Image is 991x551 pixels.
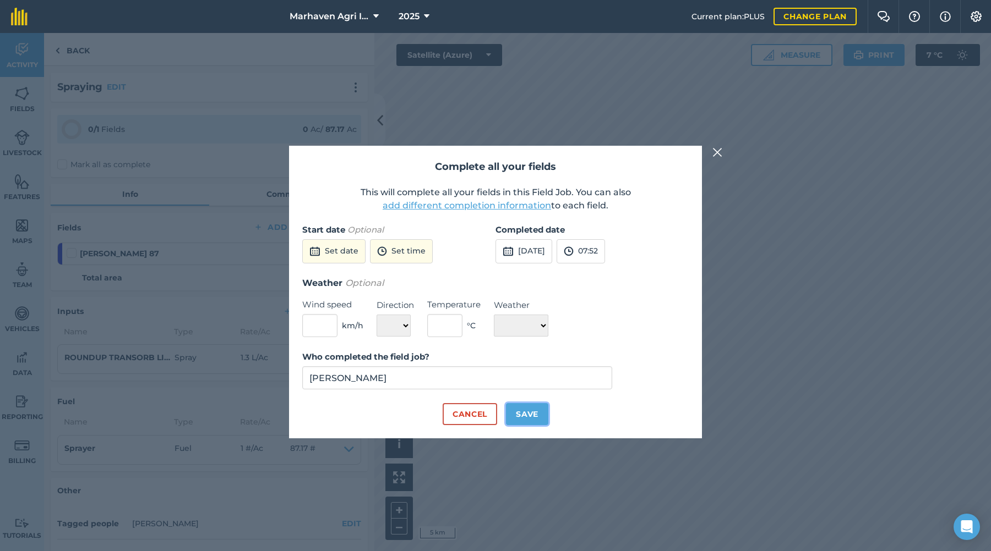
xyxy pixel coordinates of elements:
button: [DATE] [495,239,552,263]
button: add different completion information [383,199,551,212]
img: fieldmargin Logo [11,8,28,25]
button: Set time [370,239,433,263]
label: Direction [377,299,414,312]
img: svg+xml;base64,PD94bWwgdmVyc2lvbj0iMS4wIiBlbmNvZGluZz0idXRmLTgiPz4KPCEtLSBHZW5lcmF0b3I6IEFkb2JlIE... [309,245,320,258]
img: svg+xml;base64,PD94bWwgdmVyc2lvbj0iMS4wIiBlbmNvZGluZz0idXRmLTgiPz4KPCEtLSBHZW5lcmF0b3I6IEFkb2JlIE... [377,245,387,258]
em: Optional [345,278,384,288]
span: Current plan : PLUS [691,10,765,23]
label: Wind speed [302,298,363,311]
div: Open Intercom Messenger [954,514,980,540]
button: 07:52 [557,239,605,263]
button: Set date [302,239,366,263]
span: 2025 [399,10,420,23]
h2: Complete all your fields [302,159,689,175]
label: Temperature [427,298,481,311]
button: Save [506,403,548,425]
button: Cancel [443,403,497,425]
strong: Start date [302,224,345,235]
span: km/h [342,319,363,332]
img: A cog icon [970,11,983,22]
img: svg+xml;base64,PHN2ZyB4bWxucz0iaHR0cDovL3d3dy53My5vcmcvMjAwMC9zdmciIHdpZHRoPSIyMiIgaGVpZ2h0PSIzMC... [712,146,722,159]
strong: Completed date [495,224,565,235]
em: Optional [347,224,384,235]
p: This will complete all your fields in this Field Job. You can also to each field. [302,186,689,212]
img: Two speech bubbles overlapping with the left bubble in the forefront [877,11,890,22]
img: svg+xml;base64,PD94bWwgdmVyc2lvbj0iMS4wIiBlbmNvZGluZz0idXRmLTgiPz4KPCEtLSBHZW5lcmF0b3I6IEFkb2JlIE... [564,245,574,258]
span: Marhaven Agri Inc [290,10,369,23]
strong: Who completed the field job? [302,351,429,362]
h3: Weather [302,276,689,290]
img: svg+xml;base64,PHN2ZyB4bWxucz0iaHR0cDovL3d3dy53My5vcmcvMjAwMC9zdmciIHdpZHRoPSIxNyIgaGVpZ2h0PSIxNy... [940,10,951,23]
img: svg+xml;base64,PD94bWwgdmVyc2lvbj0iMS4wIiBlbmNvZGluZz0idXRmLTgiPz4KPCEtLSBHZW5lcmF0b3I6IEFkb2JlIE... [503,245,514,258]
a: Change plan [774,8,857,25]
img: A question mark icon [908,11,921,22]
span: ° C [467,319,476,332]
label: Weather [494,299,548,312]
